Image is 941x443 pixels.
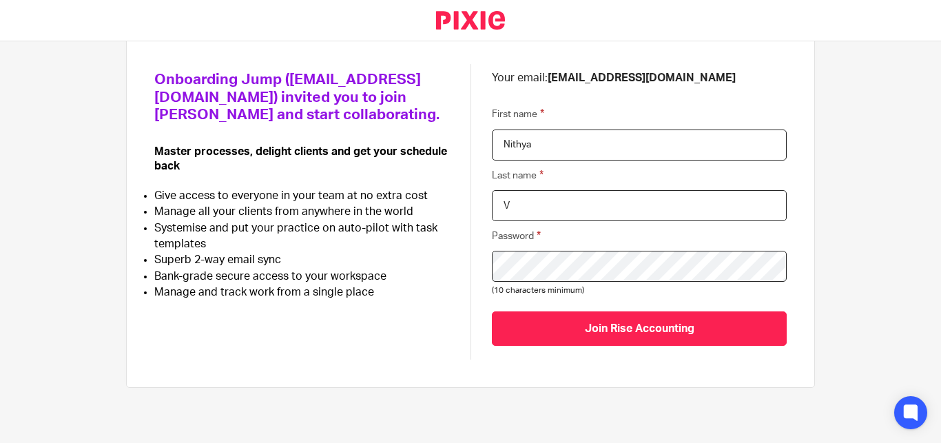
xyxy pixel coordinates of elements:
input: First name [492,130,787,161]
p: Master processes, delight clients and get your schedule back [154,145,450,174]
span: (10 characters minimum) [492,287,584,294]
li: Bank-grade secure access to your workspace [154,269,450,285]
li: Systemise and put your practice on auto-pilot with task templates [154,220,450,253]
input: Join Rise Accounting [492,311,787,345]
b: [EMAIL_ADDRESS][DOMAIN_NAME] [548,72,736,83]
label: First name [492,106,544,122]
span: Onboarding Jump ([EMAIL_ADDRESS][DOMAIN_NAME]) invited you to join [PERSON_NAME] and start collab... [154,72,440,122]
li: Manage and track work from a single place [154,285,450,300]
li: Manage all your clients from anywhere in the world [154,204,450,220]
label: Last name [492,167,544,183]
li: Superb 2-way email sync [154,252,450,268]
li: Give access to everyone in your team at no extra cost [154,188,450,204]
label: Password [492,228,541,244]
p: Your email: [492,71,787,85]
input: Last name [492,190,787,221]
